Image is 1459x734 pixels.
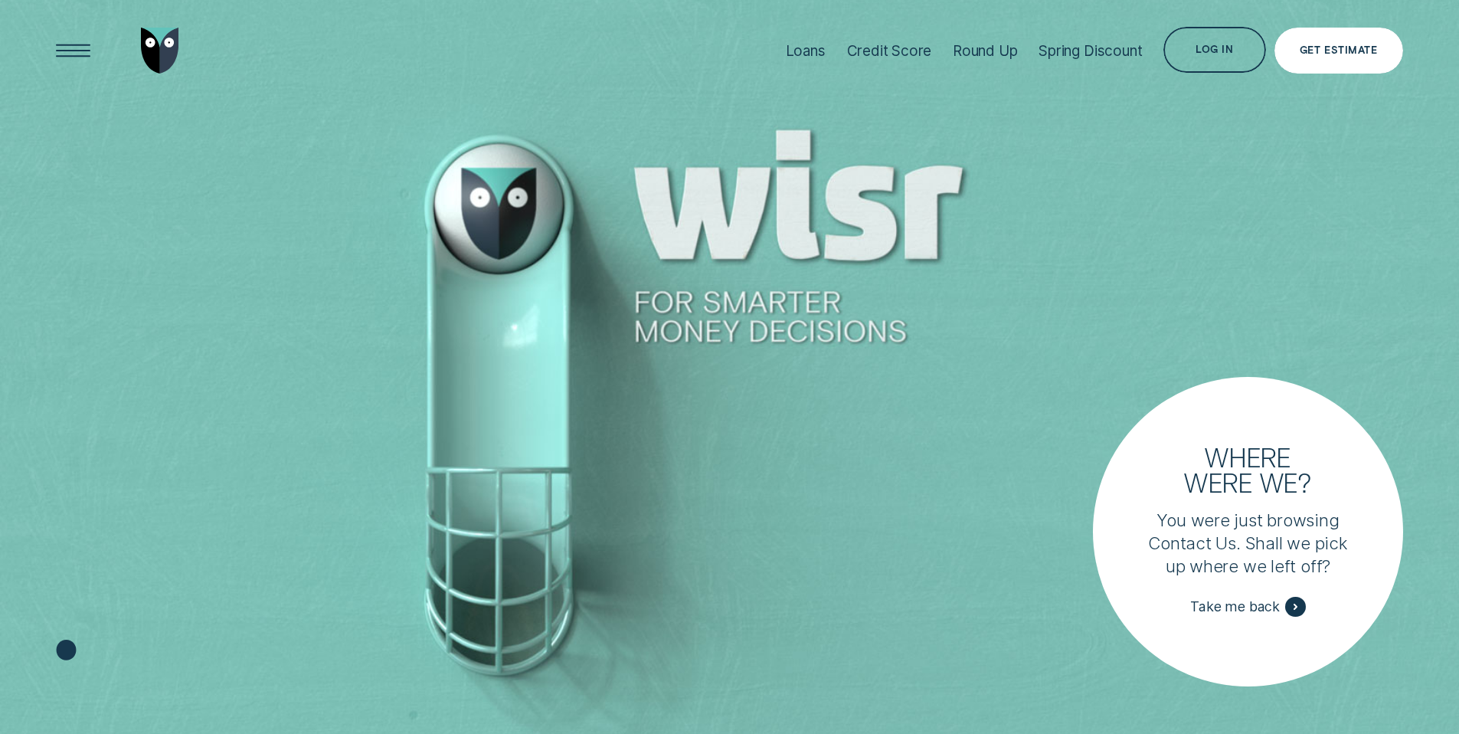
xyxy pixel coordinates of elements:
[1173,444,1323,495] h3: Where were we?
[1274,28,1403,74] a: Get Estimate
[51,28,97,74] button: Open Menu
[1163,27,1265,73] button: Log in
[786,42,826,60] div: Loans
[1190,598,1280,615] span: Take me back
[1093,377,1402,686] a: Where were we?You were just browsing Contact Us. Shall we pick up where we left off?Take me back
[847,42,932,60] div: Credit Score
[1300,46,1377,55] div: Get Estimate
[141,28,179,74] img: Wisr
[1039,42,1142,60] div: Spring Discount
[953,42,1018,60] div: Round Up
[1146,509,1350,578] p: You were just browsing Contact Us. Shall we pick up where we left off?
